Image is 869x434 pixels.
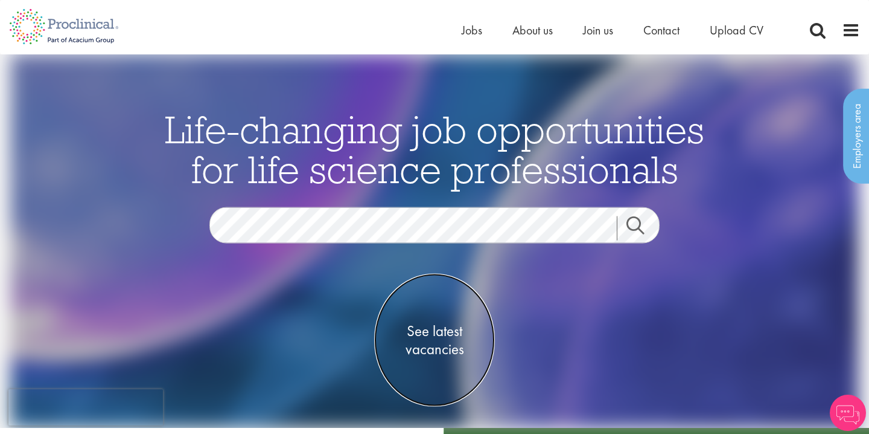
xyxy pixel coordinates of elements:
a: Contact [643,22,680,38]
img: candidate home [11,54,858,428]
span: Life-changing job opportunities for life science professionals [165,105,704,193]
a: Join us [583,22,613,38]
a: About us [512,22,553,38]
a: Upload CV [710,22,763,38]
img: Chatbot [830,395,866,431]
a: See latestvacancies [374,273,495,406]
iframe: reCAPTCHA [8,389,163,426]
a: Jobs [462,22,482,38]
a: Job search submit button [617,216,669,240]
span: See latest vacancies [374,322,495,358]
